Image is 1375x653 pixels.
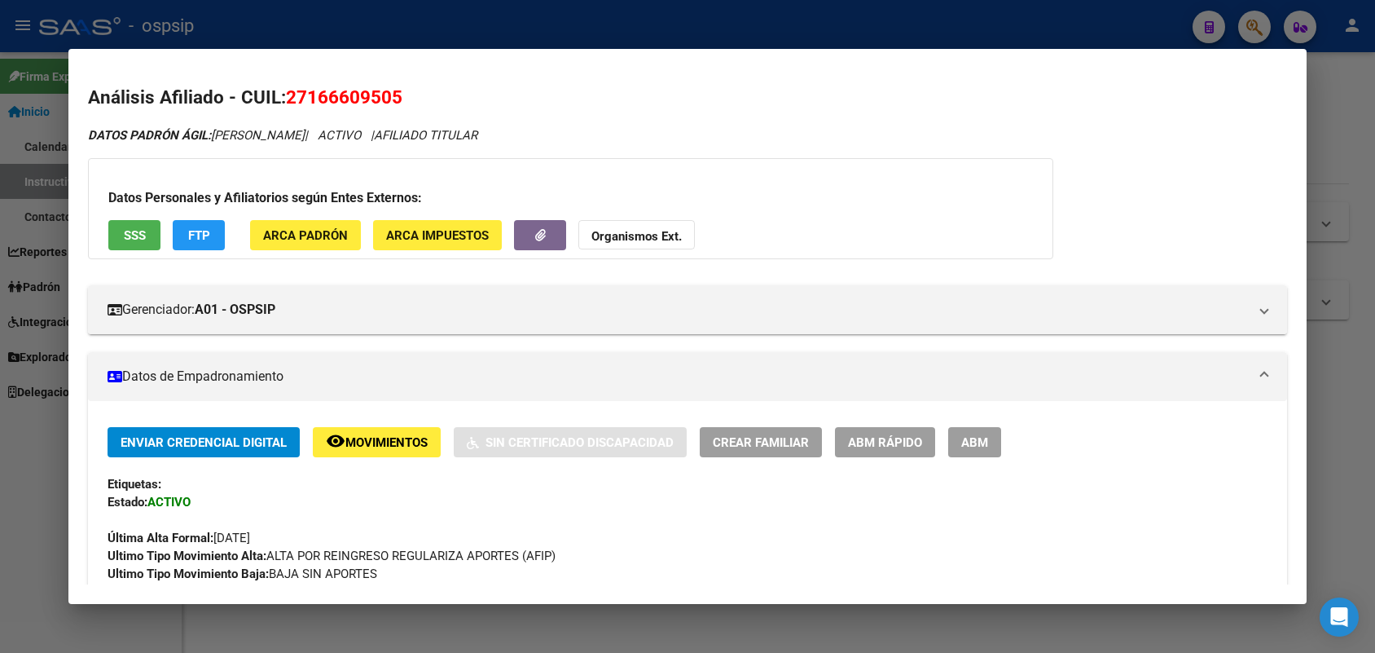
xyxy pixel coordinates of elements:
[373,220,502,250] button: ARCA Impuestos
[374,128,477,143] span: AFILIADO TITULAR
[108,549,556,563] span: ALTA POR REINGRESO REGULARIZA APORTES (AFIP)
[108,427,300,457] button: Enviar Credencial Digital
[961,435,988,450] span: ABM
[591,229,682,244] strong: Organismos Ext.
[108,567,377,581] span: BAJA SIN APORTES
[108,531,213,545] strong: Última Alta Formal:
[108,495,147,510] strong: Estado:
[835,427,935,457] button: ABM Rápido
[250,220,361,250] button: ARCA Padrón
[485,435,674,450] span: Sin Certificado Discapacidad
[108,220,160,250] button: SSS
[345,435,428,450] span: Movimientos
[286,86,402,108] span: 27166609505
[188,228,210,243] span: FTP
[108,567,269,581] strong: Ultimo Tipo Movimiento Baja:
[108,188,1033,208] h3: Datos Personales y Afiliatorios según Entes Externos:
[195,300,275,320] strong: A01 - OSPSIP
[578,220,695,250] button: Organismos Ext.
[108,549,266,563] strong: Ultimo Tipo Movimiento Alta:
[948,427,1001,457] button: ABM
[147,495,191,510] strong: ACTIVO
[88,84,1286,112] h2: Análisis Afiliado - CUIL:
[700,427,822,457] button: Crear Familiar
[326,431,345,451] mat-icon: remove_red_eye
[173,220,225,250] button: FTP
[88,128,211,143] strong: DATOS PADRÓN ÁGIL:
[454,427,687,457] button: Sin Certificado Discapacidad
[108,477,161,492] strong: Etiquetas:
[121,435,287,450] span: Enviar Credencial Digital
[386,228,489,243] span: ARCA Impuestos
[713,435,809,450] span: Crear Familiar
[108,300,1247,320] mat-panel-title: Gerenciador:
[848,435,922,450] span: ABM Rápido
[88,128,477,143] i: | ACTIVO |
[88,128,305,143] span: [PERSON_NAME]
[263,228,348,243] span: ARCA Padrón
[88,285,1286,334] mat-expansion-panel-header: Gerenciador:A01 - OSPSIP
[313,427,441,457] button: Movimientos
[1320,598,1359,637] div: Open Intercom Messenger
[88,352,1286,401] mat-expansion-panel-header: Datos de Empadronamiento
[124,228,146,243] span: SSS
[108,367,1247,386] mat-panel-title: Datos de Empadronamiento
[108,531,250,545] span: [DATE]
